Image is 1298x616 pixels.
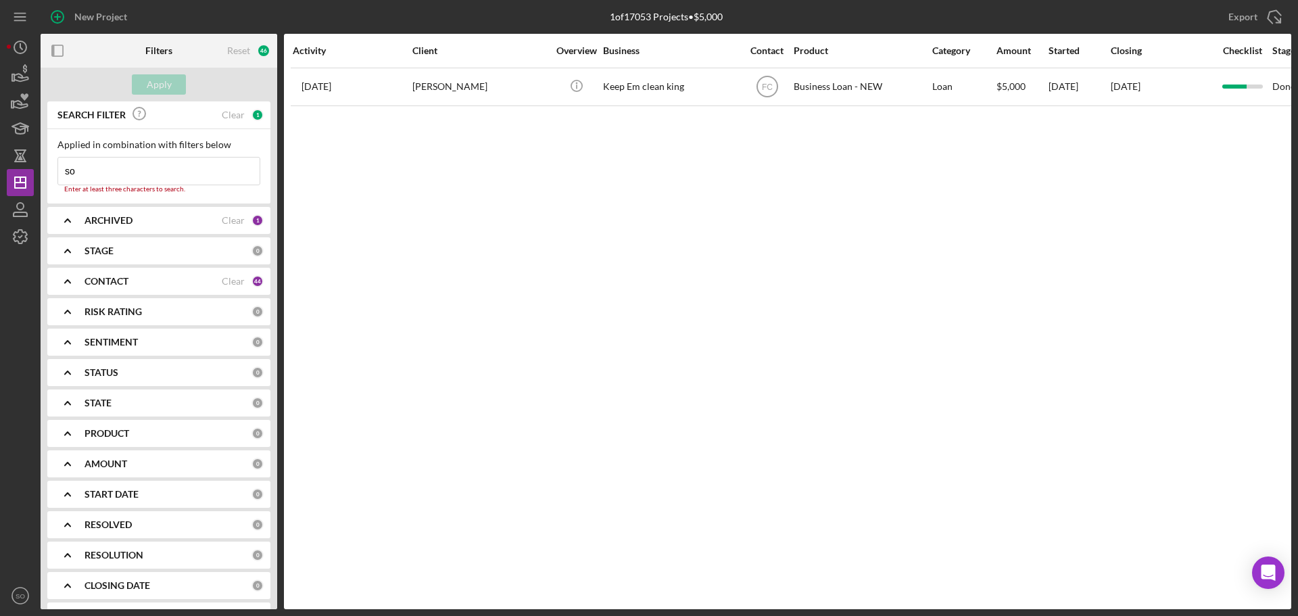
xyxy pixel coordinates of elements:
b: Filters [145,45,172,56]
b: CLOSING DATE [85,580,150,591]
button: Export [1215,3,1291,30]
div: 1 of 17053 Projects • $5,000 [610,11,723,22]
div: Open Intercom Messenger [1252,556,1284,589]
div: Closing [1111,45,1212,56]
div: Category [932,45,995,56]
b: RISK RATING [85,306,142,317]
div: [PERSON_NAME] [412,69,548,105]
div: $5,000 [996,69,1047,105]
div: Product [794,45,929,56]
b: ARCHIVED [85,215,133,226]
div: 0 [251,427,264,440]
button: Apply [132,74,186,95]
text: SO [16,592,25,600]
b: SENTIMENT [85,337,138,348]
div: Started [1049,45,1109,56]
b: SEARCH FILTER [57,110,126,120]
div: Export [1228,3,1257,30]
div: New Project [74,3,127,30]
div: Enter at least three characters to search. [57,185,260,193]
div: Loan [932,69,995,105]
div: 0 [251,519,264,531]
b: AMOUNT [85,458,127,469]
div: Applied in combination with filters below [57,139,260,150]
button: SO [7,582,34,609]
div: 0 [251,397,264,409]
div: 44 [251,275,264,287]
div: Amount [996,45,1047,56]
div: 0 [251,488,264,500]
div: 0 [251,245,264,257]
time: [DATE] [1111,80,1140,92]
div: Business [603,45,738,56]
div: Clear [222,276,245,287]
div: 0 [251,336,264,348]
div: Business Loan - NEW [794,69,929,105]
div: Checklist [1213,45,1271,56]
div: Apply [147,74,172,95]
b: STAGE [85,245,114,256]
div: Reset [227,45,250,56]
div: Contact [742,45,792,56]
b: RESOLVED [85,519,132,530]
div: Clear [222,215,245,226]
b: PRODUCT [85,428,129,439]
b: STATUS [85,367,118,378]
div: 0 [251,579,264,592]
div: Client [412,45,548,56]
div: 0 [251,366,264,379]
div: [DATE] [1049,69,1109,105]
b: CONTACT [85,276,128,287]
text: FC [762,82,773,92]
div: 0 [251,549,264,561]
div: 1 [251,214,264,227]
div: 46 [257,44,270,57]
button: New Project [41,3,141,30]
b: START DATE [85,489,139,500]
div: 0 [251,458,264,470]
div: 0 [251,306,264,318]
time: 2025-08-11 20:54 [302,81,331,92]
div: Activity [293,45,411,56]
div: 1 [251,109,264,121]
div: Keep Em clean king [603,69,738,105]
b: STATE [85,398,112,408]
div: Overview [551,45,602,56]
b: RESOLUTION [85,550,143,561]
div: Clear [222,110,245,120]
